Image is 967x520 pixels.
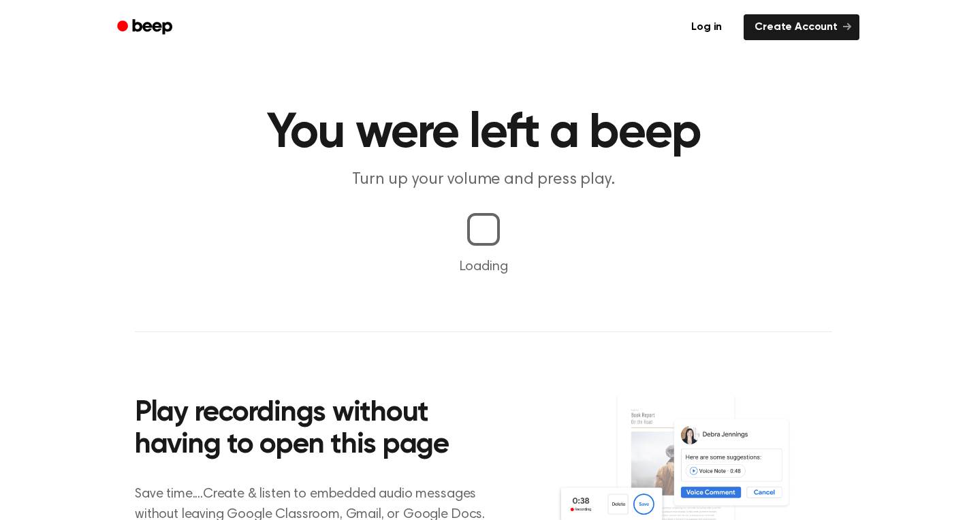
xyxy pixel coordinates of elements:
[108,14,185,41] a: Beep
[16,257,951,277] p: Loading
[135,397,502,462] h2: Play recordings without having to open this page
[135,109,832,158] h1: You were left a beep
[744,14,859,40] a: Create Account
[222,169,745,191] p: Turn up your volume and press play.
[678,12,735,43] a: Log in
